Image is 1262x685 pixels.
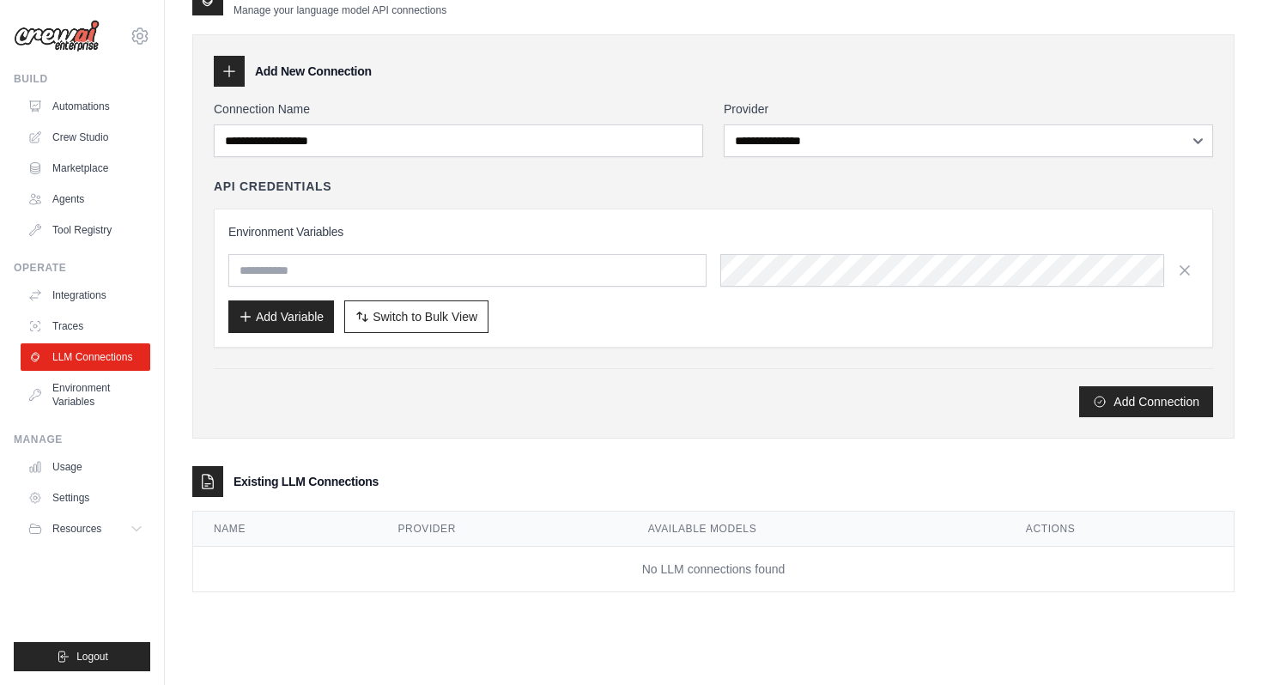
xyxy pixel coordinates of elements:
[1079,386,1213,417] button: Add Connection
[214,100,703,118] label: Connection Name
[21,312,150,340] a: Traces
[21,453,150,481] a: Usage
[193,547,1234,592] td: No LLM connections found
[14,642,150,671] button: Logout
[234,3,446,17] p: Manage your language model API connections
[21,185,150,213] a: Agents
[373,308,477,325] span: Switch to Bulk View
[21,124,150,151] a: Crew Studio
[344,300,488,333] button: Switch to Bulk View
[21,374,150,415] a: Environment Variables
[21,93,150,120] a: Automations
[21,155,150,182] a: Marketplace
[21,515,150,543] button: Resources
[724,100,1213,118] label: Provider
[21,484,150,512] a: Settings
[21,343,150,371] a: LLM Connections
[21,282,150,309] a: Integrations
[628,512,1005,547] th: Available Models
[378,512,628,547] th: Provider
[52,522,101,536] span: Resources
[228,300,334,333] button: Add Variable
[76,650,108,664] span: Logout
[228,223,1198,240] h3: Environment Variables
[14,433,150,446] div: Manage
[14,20,100,52] img: Logo
[14,261,150,275] div: Operate
[193,512,378,547] th: Name
[21,216,150,244] a: Tool Registry
[255,63,372,80] h3: Add New Connection
[14,72,150,86] div: Build
[234,473,379,490] h3: Existing LLM Connections
[1005,512,1234,547] th: Actions
[214,178,331,195] h4: API Credentials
